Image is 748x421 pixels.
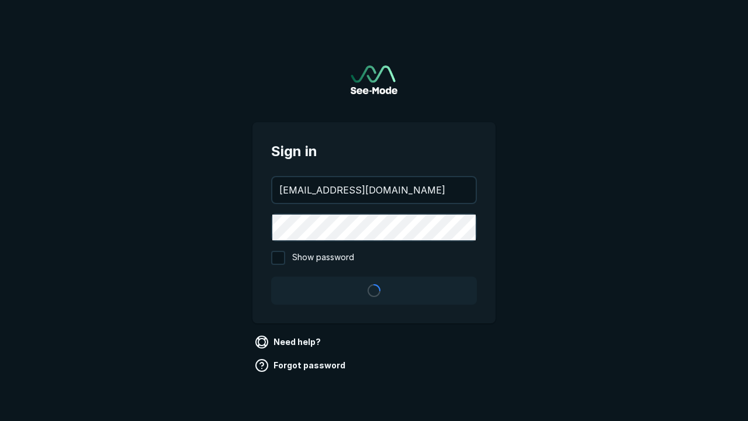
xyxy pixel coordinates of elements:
a: Forgot password [252,356,350,375]
span: Sign in [271,141,477,162]
span: Show password [292,251,354,265]
img: See-Mode Logo [351,65,397,94]
input: your@email.com [272,177,476,203]
a: Need help? [252,333,325,351]
a: Go to sign in [351,65,397,94]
